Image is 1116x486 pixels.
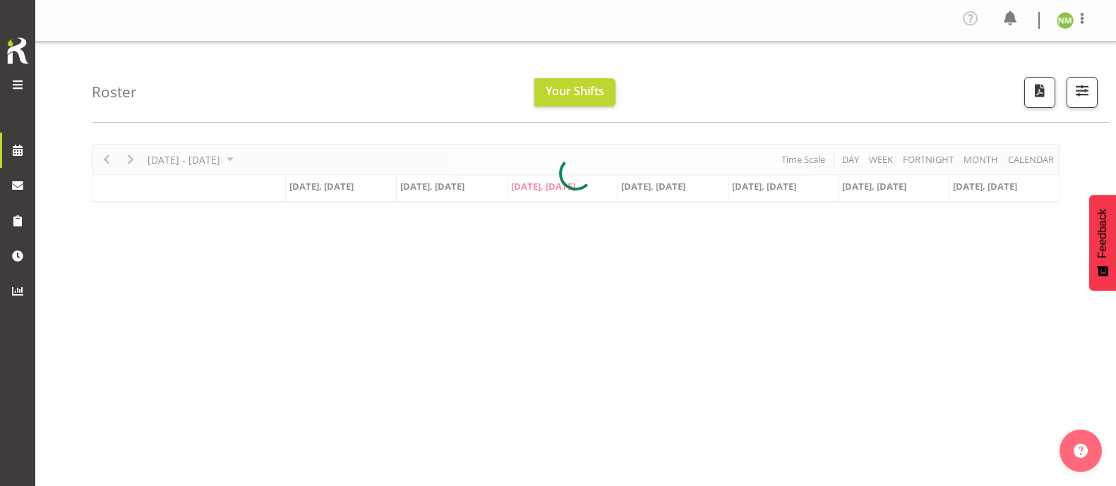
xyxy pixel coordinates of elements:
button: Download a PDF of the roster according to the set date range. [1024,77,1055,108]
img: help-xxl-2.png [1074,444,1088,458]
button: Your Shifts [534,78,616,107]
img: Rosterit icon logo [4,35,32,66]
span: Feedback [1096,209,1109,258]
button: Feedback - Show survey [1089,195,1116,291]
button: Filter Shifts [1067,77,1098,108]
span: Your Shifts [546,83,604,99]
h4: Roster [92,84,137,100]
img: nelia-maiva11913.jpg [1057,12,1074,29]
